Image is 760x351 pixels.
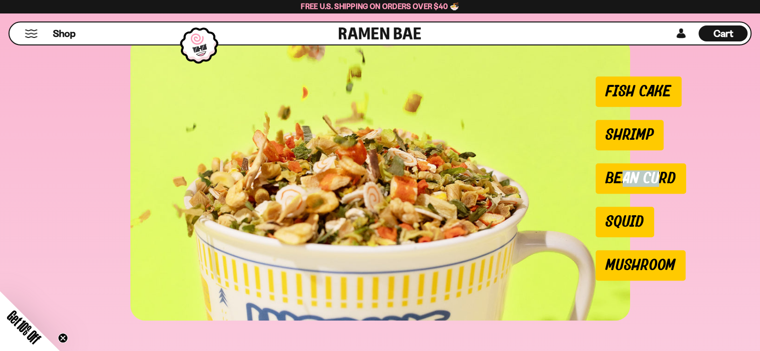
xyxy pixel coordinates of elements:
[699,22,748,44] div: Cart
[596,207,654,237] li: Squid
[596,250,686,281] li: Mushroom
[596,120,664,150] li: Shrimp
[58,333,68,343] button: Close teaser
[596,163,686,194] li: Bean Curd
[596,76,681,107] li: Fish Cake
[301,1,459,11] span: Free U.S. Shipping on Orders over $40 🍜
[714,27,733,39] span: Cart
[53,25,75,41] a: Shop
[24,29,38,38] button: Mobile Menu Trigger
[4,308,43,347] span: Get 10% Off
[53,27,75,40] span: Shop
